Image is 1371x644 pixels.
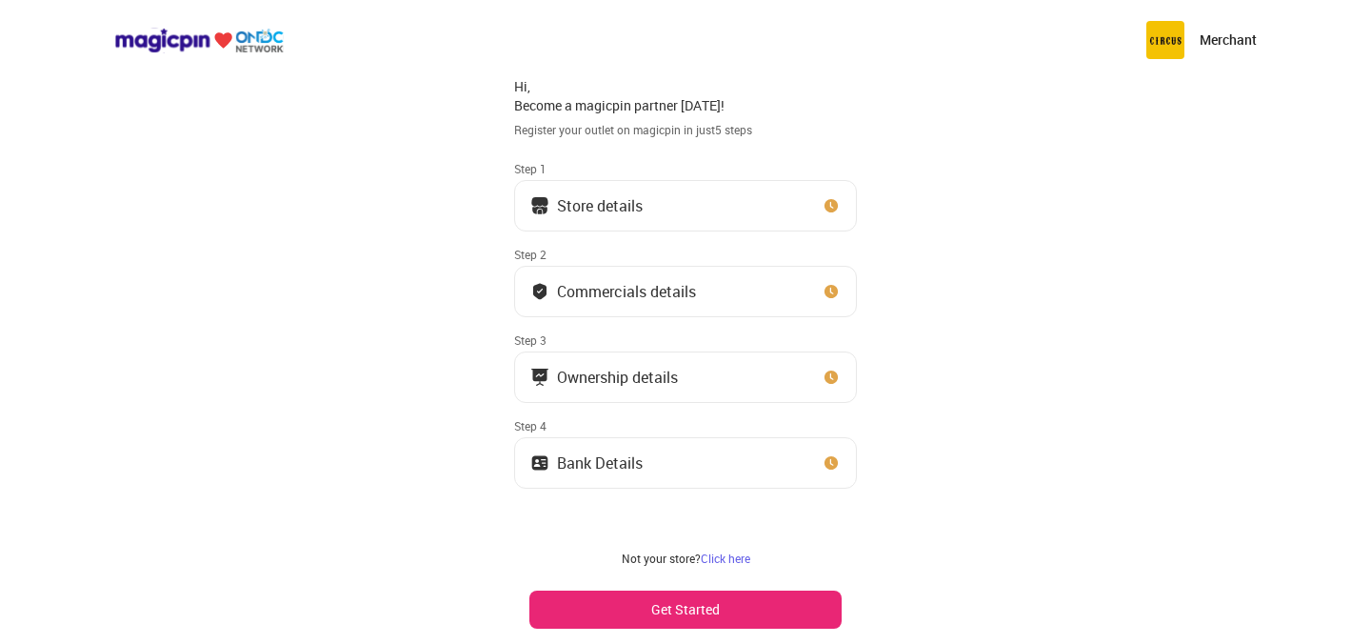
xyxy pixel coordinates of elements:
img: storeIcon.9b1f7264.svg [530,196,549,215]
img: clock_icon_new.67dbf243.svg [822,282,841,301]
div: Step 1 [514,161,857,176]
p: Merchant [1200,30,1257,50]
div: Ownership details [557,372,678,382]
button: Ownership details [514,352,857,403]
span: Not your store? [622,551,701,566]
img: clock_icon_new.67dbf243.svg [822,196,841,215]
div: Register your outlet on magicpin in just 5 steps [514,122,857,138]
button: Commercials details [514,266,857,317]
button: Get Started [529,591,842,629]
div: Step 4 [514,418,857,433]
div: Hi, Become a magicpin partner [DATE]! [514,77,857,114]
a: Click here [701,551,750,566]
img: commercials_icon.983f7837.svg [530,368,549,387]
button: Bank Details [514,437,857,489]
img: ownership_icon.37569ceb.svg [530,453,549,473]
button: Store details [514,180,857,231]
div: Step 2 [514,247,857,262]
div: Commercials details [557,287,696,296]
img: clock_icon_new.67dbf243.svg [822,368,841,387]
div: Store details [557,201,643,211]
img: clock_icon_new.67dbf243.svg [822,453,841,473]
div: Step 3 [514,332,857,348]
img: ondc-logo-new-small.8a59708e.svg [114,28,284,53]
img: circus.b677b59b.png [1146,21,1184,59]
img: bank_details_tick.fdc3558c.svg [530,282,549,301]
div: Bank Details [557,458,643,468]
